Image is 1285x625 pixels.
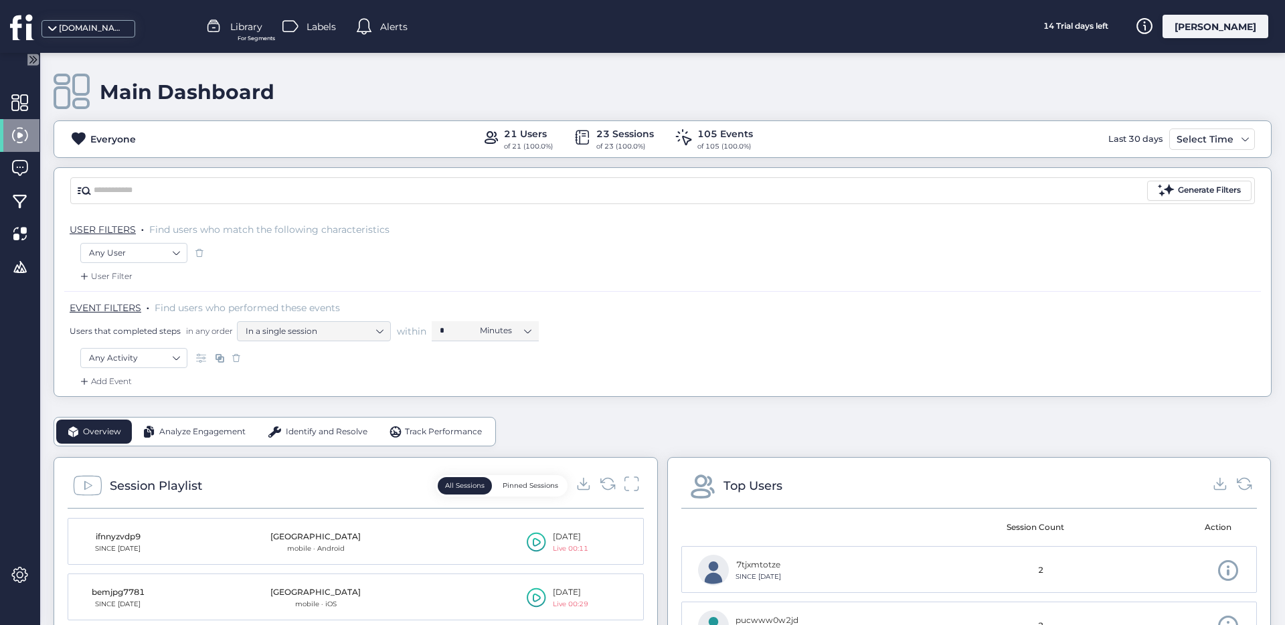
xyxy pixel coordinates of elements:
nz-select-item: Minutes [480,321,531,341]
div: [DOMAIN_NAME] [59,22,126,35]
div: Session Playlist [110,476,202,495]
button: All Sessions [438,477,492,495]
span: USER FILTERS [70,224,136,236]
div: SINCE [DATE] [84,543,151,554]
div: SINCE [DATE] [736,571,781,582]
mat-header-cell: Session Count [964,509,1106,546]
nz-select-item: Any User [89,243,179,263]
span: Track Performance [405,426,482,438]
div: 14 Trial days left [1025,15,1126,38]
span: Library [230,19,262,34]
div: [DATE] [553,531,588,543]
span: For Segments [238,34,275,43]
div: [GEOGRAPHIC_DATA] [270,531,361,543]
div: 105 Events [697,126,753,141]
div: mobile · Android [270,543,361,554]
div: [DATE] [553,586,588,599]
div: 23 Sessions [596,126,654,141]
div: of 105 (100.0%) [697,141,753,152]
button: Pinned Sessions [495,477,566,495]
span: Identify and Resolve [286,426,367,438]
span: Find users who performed these events [155,302,340,314]
button: Generate Filters [1147,181,1252,201]
span: within [397,325,426,338]
div: of 23 (100.0%) [596,141,654,152]
span: Users that completed steps [70,325,181,337]
nz-select-item: Any Activity [89,348,179,368]
span: Find users who match the following characteristics [149,224,390,236]
div: Top Users [723,476,782,495]
div: Everyone [90,132,136,147]
span: EVENT FILTERS [70,302,141,314]
div: 21 Users [504,126,553,141]
span: . [141,221,144,234]
div: Add Event [78,375,132,388]
div: Generate Filters [1178,184,1241,197]
div: Live 00:11 [553,543,588,554]
span: Labels [307,19,336,34]
div: SINCE [DATE] [84,599,151,610]
div: of 21 (100.0%) [504,141,553,152]
div: Last 30 days [1105,128,1166,150]
div: Main Dashboard [100,80,274,104]
div: bemjpg7781 [84,586,151,599]
div: Live 00:29 [553,599,588,610]
div: Select Time [1173,131,1237,147]
div: mobile · iOS [270,599,361,610]
div: [GEOGRAPHIC_DATA] [270,586,361,599]
span: 2 [1038,564,1043,577]
div: User Filter [78,270,133,283]
span: Overview [83,426,121,438]
mat-header-cell: Action [1106,509,1248,546]
span: . [147,299,149,312]
span: Alerts [380,19,408,34]
div: ifnnyzvdp9 [84,531,151,543]
span: Analyze Engagement [159,426,246,438]
div: [PERSON_NAME] [1163,15,1268,38]
nz-select-item: In a single session [246,321,382,341]
div: 7tjxmtotze [736,559,781,571]
span: in any order [183,325,233,337]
